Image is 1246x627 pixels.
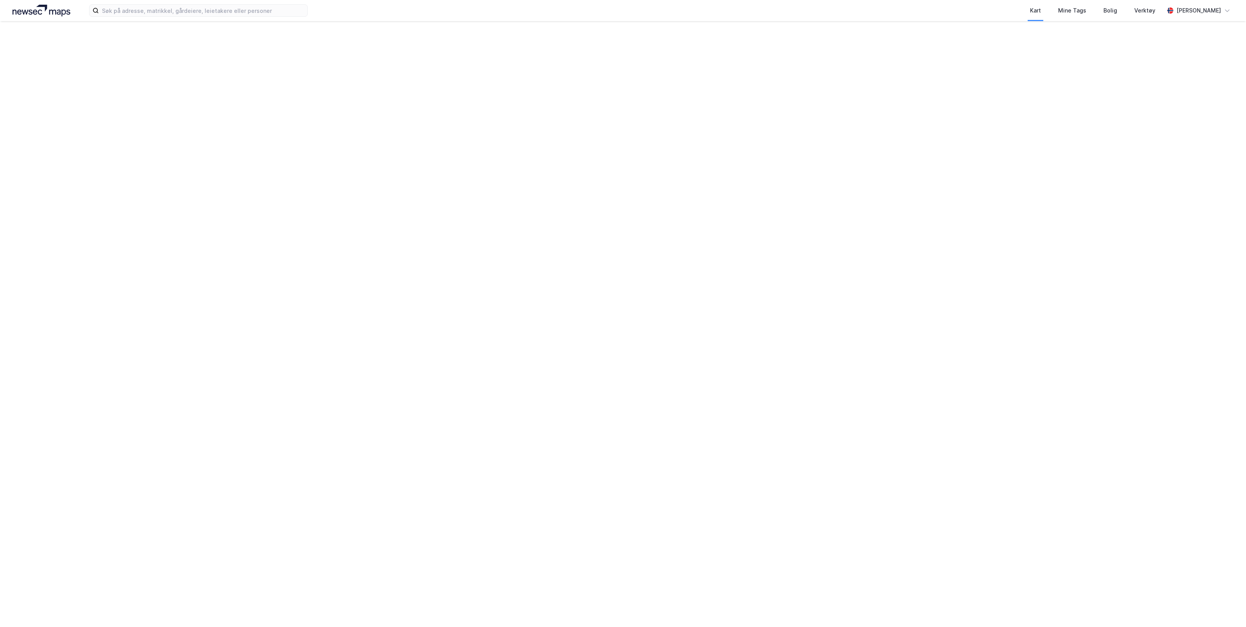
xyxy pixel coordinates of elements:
div: Kart [1030,6,1041,15]
div: [PERSON_NAME] [1176,6,1221,15]
div: Mine Tags [1058,6,1086,15]
iframe: Chat Widget [1207,589,1246,627]
img: logo.a4113a55bc3d86da70a041830d287a7e.svg [12,5,70,16]
div: Verktøy [1134,6,1155,15]
input: Søk på adresse, matrikkel, gårdeiere, leietakere eller personer [99,5,307,16]
div: Bolig [1103,6,1117,15]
